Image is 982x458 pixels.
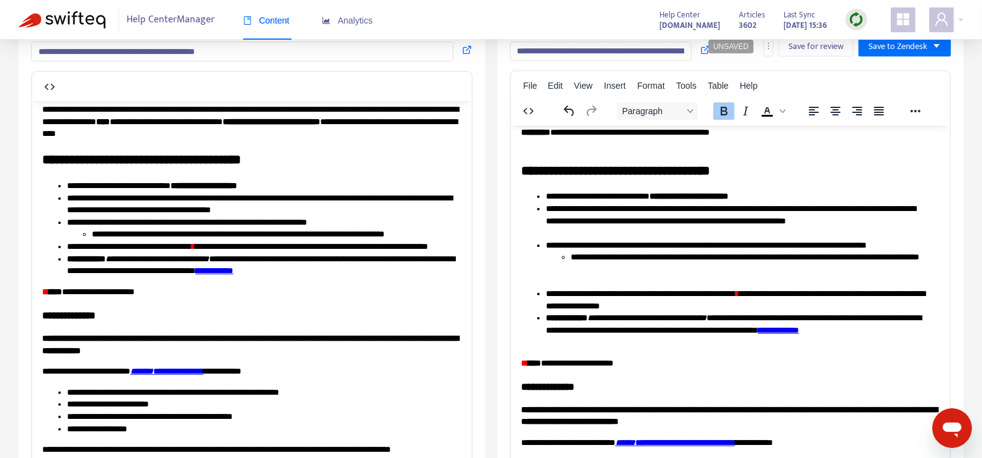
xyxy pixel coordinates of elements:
[859,37,951,56] button: Save to Zendeskcaret-down
[846,102,867,120] button: Align right
[764,37,774,56] button: more
[659,19,720,32] strong: [DOMAIN_NAME]
[548,81,563,91] span: Edit
[849,12,864,27] img: sync.dc5367851b00ba804db3.png
[739,8,765,22] span: Articles
[580,102,601,120] button: Redo
[788,40,844,53] span: Save for review
[932,42,941,50] span: caret-down
[734,102,756,120] button: Italic
[783,8,815,22] span: Last Sync
[558,102,579,120] button: Undo
[824,102,846,120] button: Align center
[127,8,215,32] span: Help Center Manager
[243,16,290,25] span: Content
[523,81,537,91] span: File
[739,19,756,32] strong: 3602
[740,81,758,91] span: Help
[322,16,373,25] span: Analytics
[779,37,854,56] button: Save for review
[803,102,824,120] button: Align left
[783,19,827,32] strong: [DATE] 15:36
[243,16,252,25] span: book
[896,12,911,27] span: appstore
[574,81,592,91] span: View
[868,40,927,53] span: Save to Zendesk
[322,16,331,25] span: area-chart
[756,102,787,120] div: Text color Black
[868,102,889,120] button: Justify
[932,408,972,448] iframe: Button to launch messaging window
[764,42,773,50] span: more
[622,106,682,116] span: Paragraph
[708,81,728,91] span: Table
[19,11,105,29] img: Swifteq
[659,8,700,22] span: Help Center
[637,81,664,91] span: Format
[604,81,626,91] span: Insert
[676,81,697,91] span: Tools
[617,102,697,120] button: Block Paragraph
[713,42,749,51] span: UNSAVED
[713,102,734,120] button: Bold
[659,18,720,32] a: [DOMAIN_NAME]
[934,12,949,27] span: user
[904,102,926,120] button: Reveal or hide additional toolbar items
